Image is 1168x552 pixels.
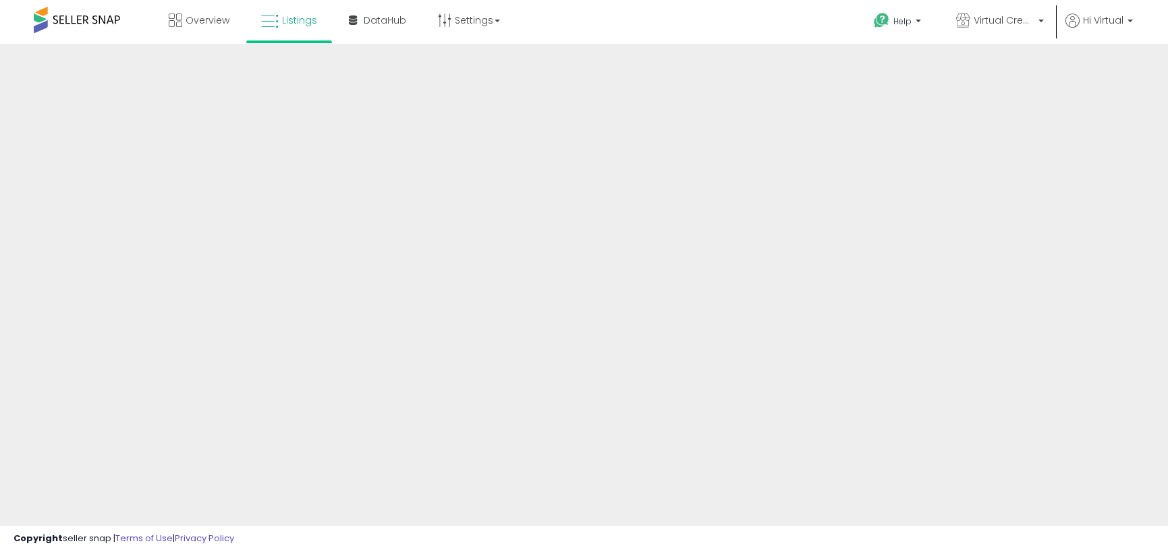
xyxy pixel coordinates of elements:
[13,532,234,545] div: seller snap | |
[893,16,912,27] span: Help
[1083,13,1123,27] span: Hi Virtual
[115,532,173,545] a: Terms of Use
[1065,13,1133,44] a: Hi Virtual
[364,13,406,27] span: DataHub
[175,532,234,545] a: Privacy Policy
[13,532,63,545] strong: Copyright
[974,13,1034,27] span: Virtual Creative USA
[282,13,317,27] span: Listings
[863,2,935,44] a: Help
[186,13,229,27] span: Overview
[873,12,890,29] i: Get Help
